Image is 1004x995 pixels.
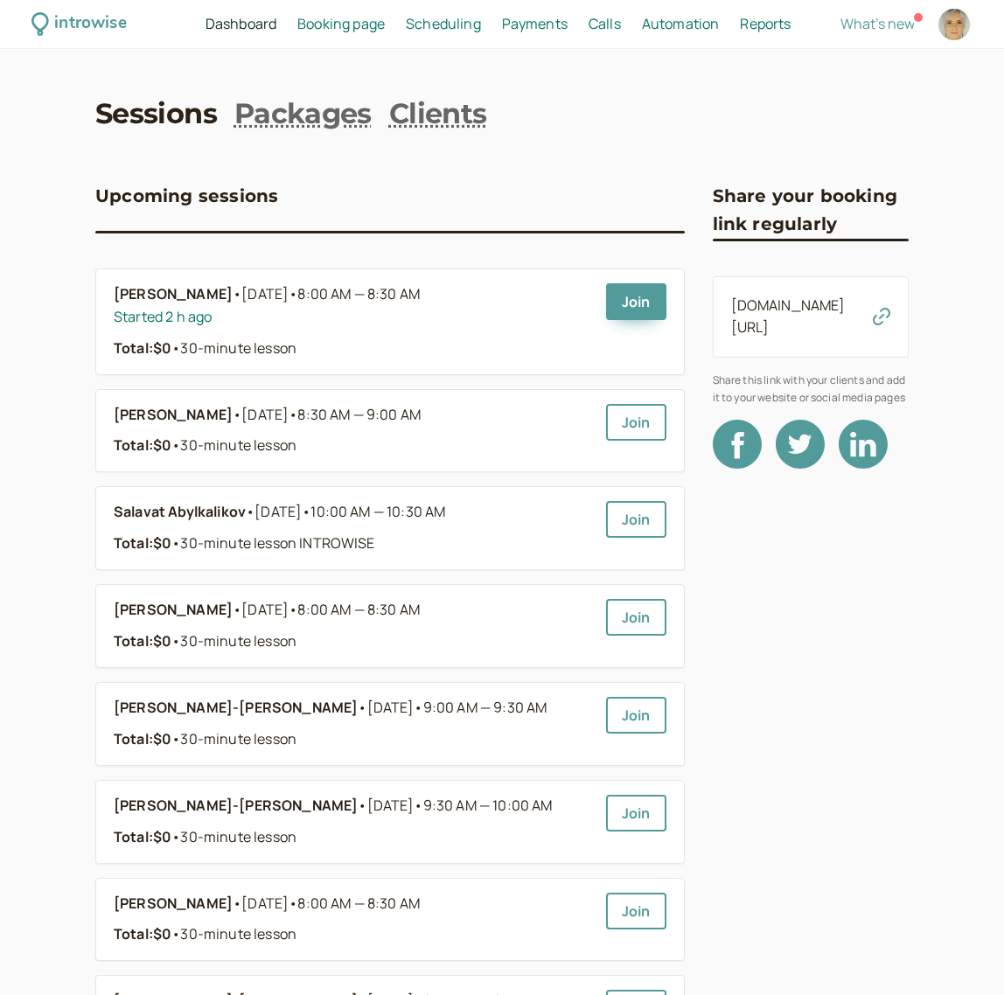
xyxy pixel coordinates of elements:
span: Calls [589,14,621,33]
a: Calls [589,13,621,36]
span: 8:00 AM — 8:30 AM [297,894,420,913]
span: • [171,827,180,846]
span: Booking page [297,14,385,33]
span: • [289,284,297,303]
a: [PERSON_NAME]•[DATE]•8:30 AM — 9:00 AMTotal:$0•30-minute lesson [114,404,592,458]
span: [DATE] [241,283,420,306]
span: • [233,283,241,306]
a: Dashboard [206,13,276,36]
a: Packages [234,94,372,134]
span: Dashboard [206,14,276,33]
div: introwise [54,10,126,38]
span: • [171,435,180,455]
a: Join [606,501,666,538]
a: Reports [740,13,791,36]
span: • [171,729,180,748]
span: 8:00 AM — 8:30 AM [297,284,420,303]
div: Started 2 h ago [114,306,592,329]
span: 30-minute lesson [171,729,296,748]
span: 9:30 AM — 10:00 AM [423,796,553,815]
span: Scheduling [406,14,481,33]
a: Join [606,795,666,831]
span: • [171,924,180,943]
strong: Total: $0 [114,729,171,748]
span: 30-minute lesson [171,827,296,846]
span: [DATE] [241,404,421,427]
a: Join [606,697,666,734]
a: Salavat Abylkalikov•[DATE]•10:00 AM — 10:30 AMTotal:$0•30-minute lesson INTROWISE [114,501,592,555]
span: [DATE] [254,501,445,524]
iframe: Chat Widget [917,911,1004,995]
span: • [233,893,241,915]
span: • [171,338,180,358]
a: [PERSON_NAME]-[PERSON_NAME]•[DATE]•9:30 AM — 10:00 AMTotal:$0•30-minute lesson [114,795,592,849]
span: • [171,631,180,651]
span: • [302,502,310,521]
span: • [289,405,297,424]
a: Account [936,6,973,43]
a: [PERSON_NAME]•[DATE]•8:00 AM — 8:30 AMTotal:$0•30-minute lesson [114,599,592,653]
span: [DATE] [367,697,547,720]
span: 30-minute lesson [171,435,296,455]
span: • [171,533,180,553]
a: Join [606,893,666,929]
a: [PERSON_NAME]-[PERSON_NAME]•[DATE]•9:00 AM — 9:30 AMTotal:$0•30-minute lesson [114,697,592,751]
b: [PERSON_NAME] [114,893,233,915]
span: 9:00 AM — 9:30 AM [423,698,547,717]
span: • [358,795,366,818]
a: [PERSON_NAME]•[DATE]•8:00 AM — 8:30 AMStarted 2 h agoTotal:$0•30-minute lesson [114,283,592,360]
a: Join [606,599,666,636]
a: Scheduling [406,13,481,36]
span: • [233,599,241,622]
a: [DOMAIN_NAME][URL] [731,296,846,337]
span: 30-minute lesson [171,338,296,358]
b: [PERSON_NAME]-[PERSON_NAME] [114,697,358,720]
h3: Upcoming sessions [95,182,278,210]
strong: Total: $0 [114,435,171,455]
span: 8:00 AM — 8:30 AM [297,600,420,619]
a: Payments [502,13,568,36]
span: 10:00 AM — 10:30 AM [310,502,445,521]
span: 30-minute lesson INTROWISE [171,533,374,553]
a: Join [606,283,666,320]
b: [PERSON_NAME] [114,599,233,622]
a: Clients [389,94,487,134]
a: introwise [31,10,127,38]
span: Automation [642,14,720,33]
strong: Total: $0 [114,533,171,553]
span: [DATE] [241,599,420,622]
span: • [246,501,254,524]
b: [PERSON_NAME] [114,283,233,306]
span: What's new [840,14,915,33]
button: What's new [840,16,915,31]
span: • [358,697,366,720]
a: Sessions [95,94,217,134]
a: Join [606,404,666,441]
strong: Total: $0 [114,631,171,651]
span: • [233,404,241,427]
a: Automation [642,13,720,36]
strong: Total: $0 [114,338,171,358]
span: Reports [740,14,791,33]
span: Payments [502,14,568,33]
h3: Share your booking link regularly [713,182,910,239]
span: • [289,600,297,619]
span: Share this link with your clients and add it to your website or social media pages [713,372,910,406]
span: [DATE] [241,893,420,915]
b: [PERSON_NAME]-[PERSON_NAME] [114,795,358,818]
b: [PERSON_NAME] [114,404,233,427]
a: [PERSON_NAME]•[DATE]•8:00 AM — 8:30 AMTotal:$0•30-minute lesson [114,893,592,947]
b: Salavat Abylkalikov [114,501,246,524]
span: 30-minute lesson [171,924,296,943]
span: [DATE] [367,795,553,818]
span: • [414,796,422,815]
strong: Total: $0 [114,924,171,943]
span: • [414,698,422,717]
span: 8:30 AM — 9:00 AM [297,405,421,424]
span: • [289,894,297,913]
strong: Total: $0 [114,827,171,846]
a: Booking page [297,13,385,36]
span: 30-minute lesson [171,631,296,651]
